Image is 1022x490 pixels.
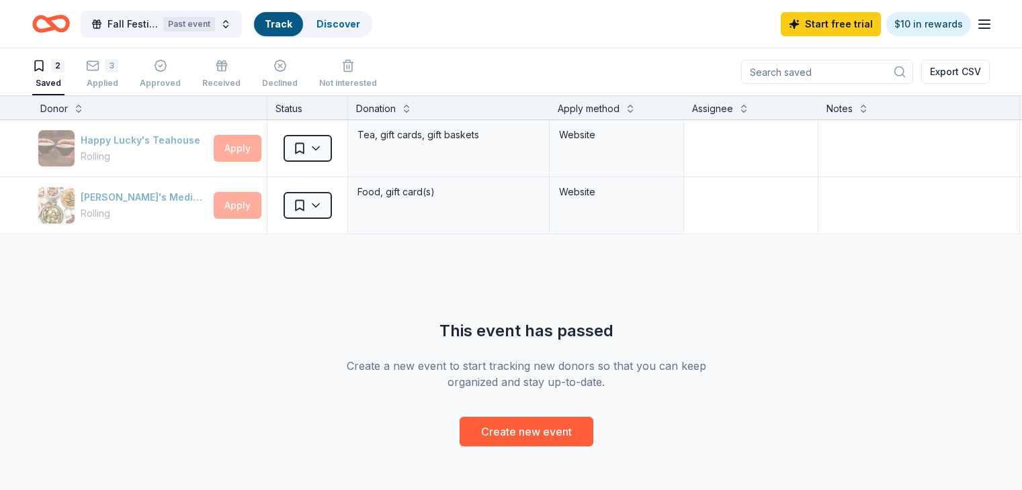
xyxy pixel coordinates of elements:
button: 3Applied [86,54,118,95]
div: Past event [163,17,215,32]
button: Not interested [319,54,377,95]
div: 2 [51,59,65,72]
div: Approved [140,78,181,89]
button: Export CSV [921,60,990,84]
a: Track [265,18,292,30]
div: Apply method [558,101,620,117]
input: Search saved [741,60,913,84]
div: Create a new event to start tracking new donors so that you can keep organized and stay up-to-date. [333,358,720,390]
span: Fall Festival [108,16,158,32]
div: Notes [826,101,853,117]
div: Website [559,127,674,143]
button: Received [202,54,241,95]
div: Assignee [692,101,733,117]
div: Not interested [319,78,377,89]
button: 2Saved [32,54,65,95]
div: Received [202,78,241,89]
div: Applied [86,78,118,89]
button: Approved [140,54,181,95]
div: This event has passed [333,320,720,342]
a: Home [32,8,70,40]
div: Status [267,95,348,119]
button: Fall FestivalPast event [81,11,242,38]
div: Saved [32,78,65,89]
a: $10 in rewards [886,12,971,36]
div: Tea, gift cards, gift baskets [356,126,541,144]
div: Donation [356,101,396,117]
div: Website [559,184,674,200]
button: Create new event [460,417,593,446]
div: Food, gift card(s) [356,183,541,201]
button: TrackDiscover [253,11,372,38]
button: Declined [262,54,298,95]
div: 3 [105,59,118,72]
div: Donor [40,101,68,117]
a: Start free trial [781,12,881,36]
a: Discover [316,18,360,30]
div: Declined [262,78,298,89]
